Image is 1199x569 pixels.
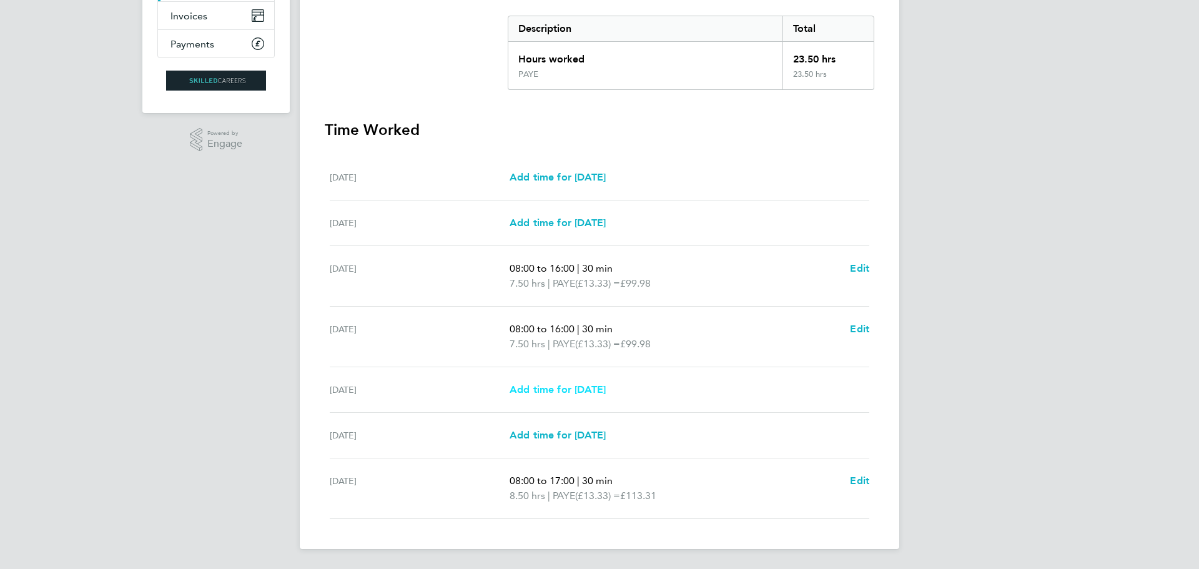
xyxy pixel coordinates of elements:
[508,42,782,69] div: Hours worked
[510,217,606,229] span: Add time for [DATE]
[330,382,510,397] div: [DATE]
[510,323,575,335] span: 08:00 to 16:00
[170,10,207,22] span: Invoices
[330,428,510,443] div: [DATE]
[330,215,510,230] div: [DATE]
[158,30,274,57] a: Payments
[330,261,510,291] div: [DATE]
[510,171,606,183] span: Add time for [DATE]
[510,277,545,289] span: 7.50 hrs
[577,475,580,487] span: |
[782,16,874,41] div: Total
[850,473,869,488] a: Edit
[510,262,575,274] span: 08:00 to 16:00
[577,262,580,274] span: |
[518,69,538,79] div: PAYE
[620,277,651,289] span: £99.98
[170,38,214,50] span: Payments
[510,338,545,350] span: 7.50 hrs
[510,170,606,185] a: Add time for [DATE]
[850,475,869,487] span: Edit
[510,428,606,443] a: Add time for [DATE]
[510,475,575,487] span: 08:00 to 17:00
[582,323,613,335] span: 30 min
[510,429,606,441] span: Add time for [DATE]
[782,69,874,89] div: 23.50 hrs
[620,338,651,350] span: £99.98
[577,323,580,335] span: |
[510,490,545,502] span: 8.50 hrs
[850,262,869,274] span: Edit
[782,42,874,69] div: 23.50 hrs
[325,120,874,140] h3: Time Worked
[575,490,620,502] span: (£13.33) =
[582,262,613,274] span: 30 min
[508,16,782,41] div: Description
[575,277,620,289] span: (£13.33) =
[510,383,606,395] span: Add time for [DATE]
[850,323,869,335] span: Edit
[553,276,575,291] span: PAYE
[508,16,874,90] div: Summary
[330,322,510,352] div: [DATE]
[510,215,606,230] a: Add time for [DATE]
[330,170,510,185] div: [DATE]
[850,261,869,276] a: Edit
[207,128,242,139] span: Powered by
[157,71,275,91] a: Go to home page
[553,337,575,352] span: PAYE
[548,490,550,502] span: |
[582,475,613,487] span: 30 min
[190,128,243,152] a: Powered byEngage
[548,277,550,289] span: |
[850,322,869,337] a: Edit
[330,473,510,503] div: [DATE]
[548,338,550,350] span: |
[575,338,620,350] span: (£13.33) =
[553,488,575,503] span: PAYE
[207,139,242,149] span: Engage
[620,490,656,502] span: £113.31
[166,71,266,91] img: skilledcareers-logo-retina.png
[510,382,606,397] a: Add time for [DATE]
[158,2,274,29] a: Invoices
